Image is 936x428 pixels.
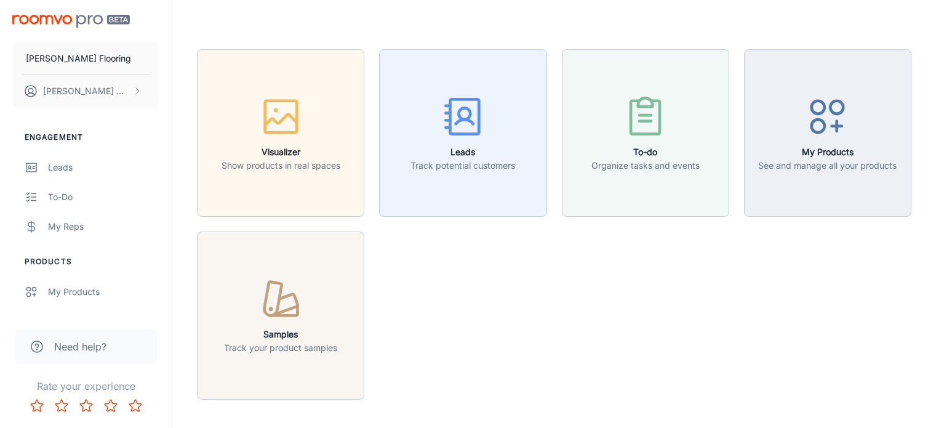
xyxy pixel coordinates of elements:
[591,145,700,159] h6: To-do
[379,49,546,217] button: LeadsTrack potential customers
[224,341,337,355] p: Track your product samples
[54,339,106,354] span: Need help?
[74,394,98,418] button: Rate 3 star
[48,190,159,204] div: To-do
[197,49,364,217] button: VisualizerShow products in real spaces
[48,161,159,174] div: Leads
[224,328,337,341] h6: Samples
[98,394,123,418] button: Rate 4 star
[197,309,364,321] a: SamplesTrack your product samples
[48,220,159,233] div: My Reps
[410,145,515,159] h6: Leads
[26,52,131,65] p: [PERSON_NAME] Flooring
[744,49,911,217] button: My ProductsSee and manage all your products
[123,394,148,418] button: Rate 5 star
[222,159,340,172] p: Show products in real spaces
[43,84,130,98] p: [PERSON_NAME] Wood
[12,42,159,75] button: [PERSON_NAME] Flooring
[222,145,340,159] h6: Visualizer
[744,126,911,139] a: My ProductsSee and manage all your products
[48,285,159,299] div: My Products
[562,49,729,217] button: To-doOrganize tasks and events
[12,75,159,107] button: [PERSON_NAME] Wood
[48,315,159,328] div: Suppliers
[49,394,74,418] button: Rate 2 star
[25,394,49,418] button: Rate 1 star
[12,15,130,28] img: Roomvo PRO Beta
[197,232,364,399] button: SamplesTrack your product samples
[10,379,162,394] p: Rate your experience
[562,126,729,139] a: To-doOrganize tasks and events
[379,126,546,139] a: LeadsTrack potential customers
[758,145,897,159] h6: My Products
[591,159,700,172] p: Organize tasks and events
[410,159,515,172] p: Track potential customers
[758,159,897,172] p: See and manage all your products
